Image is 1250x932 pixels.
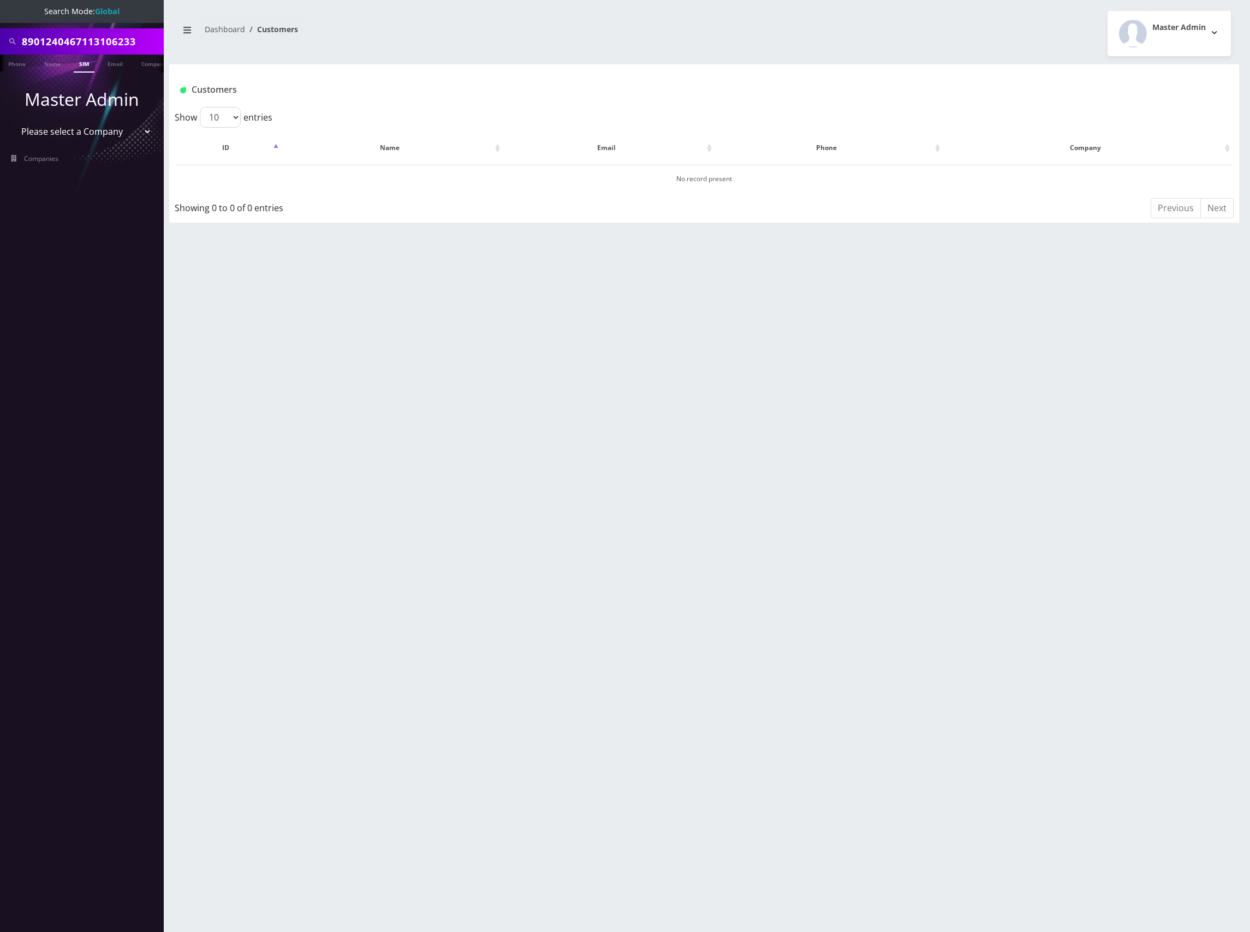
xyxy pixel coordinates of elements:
button: Master Admin [1108,11,1231,56]
a: Previous [1151,198,1201,218]
div: Showing 0 to 0 of 0 entries [175,197,608,214]
select: Showentries [200,107,241,128]
label: Show entries [175,107,272,128]
li: Customers [245,23,298,35]
a: Email [102,55,128,71]
a: Phone [3,55,31,71]
td: No record present [176,165,1233,193]
a: Next [1200,198,1234,218]
th: Name: activate to sort column ascending [282,132,503,164]
a: Company [136,55,172,71]
a: Dashboard [205,24,245,34]
nav: breadcrumb [177,18,696,49]
a: SIM [74,55,94,73]
th: ID: activate to sort column descending [176,132,281,164]
th: Phone: activate to sort column ascending [716,132,943,164]
th: Email: activate to sort column ascending [504,132,715,164]
a: Name [39,55,66,71]
input: Search All Companies [22,31,161,52]
span: Search Mode: [44,6,120,16]
strong: Global [95,6,120,16]
th: Company: activate to sort column ascending [944,132,1233,164]
h2: Master Admin [1152,23,1206,32]
span: Companies [24,154,58,163]
h1: Customers [180,85,1051,95]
